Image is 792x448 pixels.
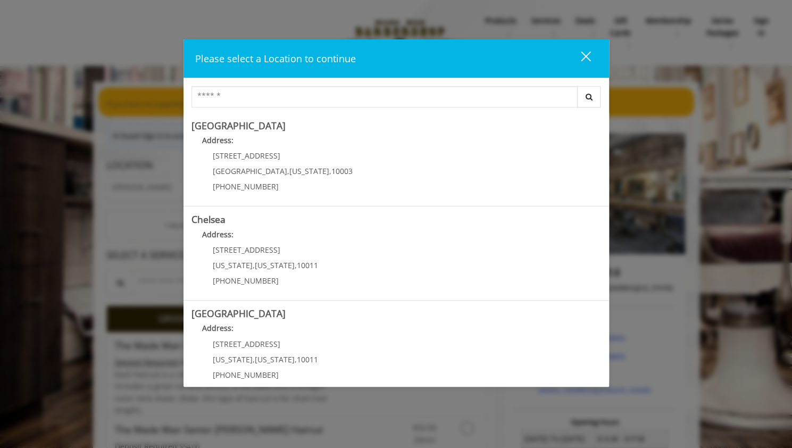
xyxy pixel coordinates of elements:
b: [GEOGRAPHIC_DATA] [191,119,286,132]
span: 10011 [297,354,318,364]
span: Please select a Location to continue [195,52,356,65]
span: [PHONE_NUMBER] [213,370,279,380]
input: Search Center [191,86,578,107]
span: [US_STATE] [255,260,295,270]
b: [GEOGRAPHIC_DATA] [191,307,286,320]
span: [STREET_ADDRESS] [213,151,280,161]
span: [US_STATE] [213,260,253,270]
span: , [253,354,255,364]
b: Chelsea [191,213,226,226]
b: Address: [202,323,234,333]
span: , [253,260,255,270]
span: , [295,354,297,364]
div: Center Select [191,86,601,113]
div: close dialog [569,51,590,67]
b: Address: [202,229,234,239]
span: [STREET_ADDRESS] [213,245,280,255]
span: [STREET_ADDRESS] [213,339,280,349]
span: [GEOGRAPHIC_DATA] [213,166,287,176]
span: [PHONE_NUMBER] [213,276,279,286]
b: Address: [202,135,234,145]
button: close dialog [561,47,597,69]
span: , [329,166,331,176]
span: 10011 [297,260,318,270]
span: , [287,166,289,176]
span: [PHONE_NUMBER] [213,181,279,192]
span: [US_STATE] [255,354,295,364]
i: Search button [583,93,595,101]
span: 10003 [331,166,353,176]
span: [US_STATE] [213,354,253,364]
span: , [295,260,297,270]
span: [US_STATE] [289,166,329,176]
